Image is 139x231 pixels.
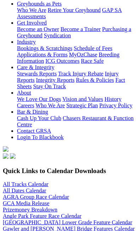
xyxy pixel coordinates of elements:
[17,45,72,51] a: Bookings & Scratchings
[3,219,132,225] a: [GEOGRAPHIC_DATA] Lower Grade Feature Calendar
[3,207,57,213] a: Prizemoney Breakdown
[17,115,61,121] a: Cash Up Your Club
[69,52,97,58] a: MyOzChase
[74,45,112,51] a: Schedule of Fees
[17,115,134,128] a: Chasers Restaurant & Function Centre
[17,90,31,96] a: About
[17,71,136,90] div: Care & Integrity
[3,188,46,194] a: All Dates Calendar
[17,26,59,32] a: Become an Owner
[104,96,121,102] a: History
[48,7,101,13] a: Retire Your Greyhound
[3,181,48,187] a: All Tracks Calendar
[17,71,57,77] a: Stewards Reports
[17,52,68,58] a: Applications & Forms
[33,83,66,89] a: Stay On Track
[17,64,54,70] a: Care & Integrity
[17,71,119,83] a: Injury Reports
[17,45,136,64] div: Industry
[45,58,79,64] a: ICG Outcomes
[17,7,46,13] a: Who We Are
[3,167,136,175] h3: Quick Links to Calendar Downloads
[17,115,136,128] div: Bar & Dining
[17,134,64,140] a: Login To Blackbook
[17,7,136,20] div: Greyhounds as Pets
[99,102,133,108] a: Privacy Policy
[17,1,62,7] a: Greyhounds as Pets
[36,77,75,83] a: Integrity Reports
[60,26,101,32] a: Become a Trainer
[10,153,16,159] img: twitter.svg
[17,26,131,38] a: Purchasing a Greyhound
[17,7,122,19] a: GAP SA Assessments
[17,20,47,26] a: Get Involved
[17,39,36,45] a: Industry
[17,128,51,134] a: Contact GRSA
[62,96,103,102] a: Vision and Values
[17,26,136,39] div: Get Involved
[3,153,8,159] img: facebook.svg
[17,77,125,89] a: Fact Sheets
[36,102,65,108] a: Who We Are
[17,52,120,64] a: Breeding Information
[17,102,34,108] a: Careers
[76,77,114,83] a: Rules & Policies
[66,102,98,108] a: Strategic Plan
[58,71,103,77] a: Track Injury Rebate
[17,109,48,115] a: Bar & Dining
[17,96,61,102] a: We Love Our Dogs
[3,194,69,200] a: AGRA Group Race Calendar
[81,58,104,64] a: Race Safe
[3,213,81,219] a: Angle Park Feature Race Calendar
[17,96,136,109] div: About
[3,146,8,152] img: logo-grsa-white.png
[44,32,71,38] a: Syndication
[3,200,50,206] a: GCA Media Release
